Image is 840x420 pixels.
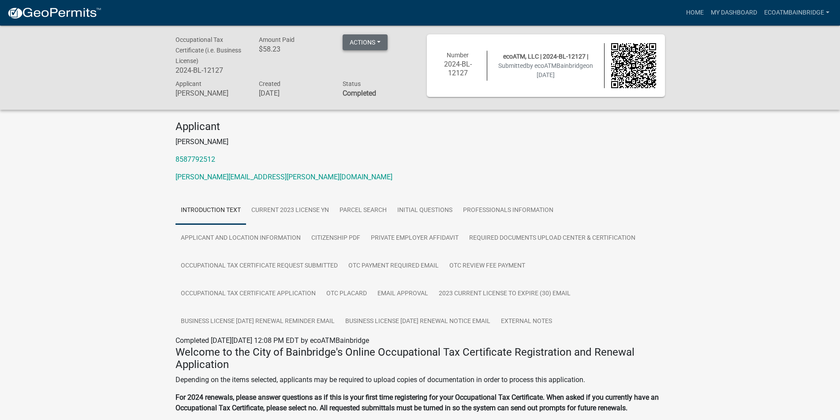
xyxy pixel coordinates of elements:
[175,66,246,74] h6: 2024-BL-12127
[175,346,665,372] h4: Welcome to the City of Bainbridge's Online Occupational Tax Certificate Registration and Renewal ...
[498,62,593,78] span: Submitted on [DATE]
[683,4,707,21] a: Home
[175,137,665,147] p: [PERSON_NAME]
[175,393,659,412] strong: For 2024 renewals, please answer questions as if this is your first time registering for your Occ...
[458,197,559,225] a: Professionals Information
[343,34,388,50] button: Actions
[175,252,343,280] a: Occupational Tax Certificate Request Submitted
[306,224,366,253] a: Citizenship PDF
[175,120,665,133] h4: Applicant
[761,4,833,21] a: ecoATMBainbridge
[175,375,665,385] p: Depending on the items selected, applicants may be required to upload copies of documentation in ...
[334,197,392,225] a: Parcel search
[175,224,306,253] a: Applicant and Location Information
[611,43,656,88] img: QR code
[464,224,641,253] a: Required Documents Upload Center & Certification
[503,53,588,60] span: ecoATM, LLC | 2024-BL-12127 |
[372,280,433,308] a: Email Approval
[392,197,458,225] a: Initial Questions
[259,89,329,97] h6: [DATE]
[259,36,295,43] span: Amount Paid
[259,45,329,53] h6: $58.23
[447,52,469,59] span: Number
[246,197,334,225] a: Current 2023 License YN
[321,280,372,308] a: OTC Placard
[343,89,376,97] strong: Completed
[340,308,496,336] a: Business License [DATE] Renewal Notice Email
[259,80,280,87] span: Created
[175,89,246,97] h6: [PERSON_NAME]
[366,224,464,253] a: Private Employer Affidavit
[343,252,444,280] a: OTC Payment Required Email
[433,280,576,308] a: 2023 Current License to Expire (30) Email
[175,36,241,64] span: Occupational Tax Certificate (i.e. Business License)
[175,197,246,225] a: Introduction Text
[175,155,215,164] a: 8587792512
[175,80,202,87] span: Applicant
[496,308,557,336] a: External Notes
[175,308,340,336] a: Business License [DATE] Renewal Reminder Email
[444,252,530,280] a: OTC Review Fee Payment
[526,62,586,69] span: by ecoATMBainbridge
[436,60,481,77] h6: 2024-BL-12127
[175,336,369,345] span: Completed [DATE][DATE] 12:08 PM EDT by ecoATMBainbridge
[175,173,392,181] a: [PERSON_NAME][EMAIL_ADDRESS][PERSON_NAME][DOMAIN_NAME]
[343,80,361,87] span: Status
[175,280,321,308] a: Occupational Tax Certificate Application
[707,4,761,21] a: My Dashboard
